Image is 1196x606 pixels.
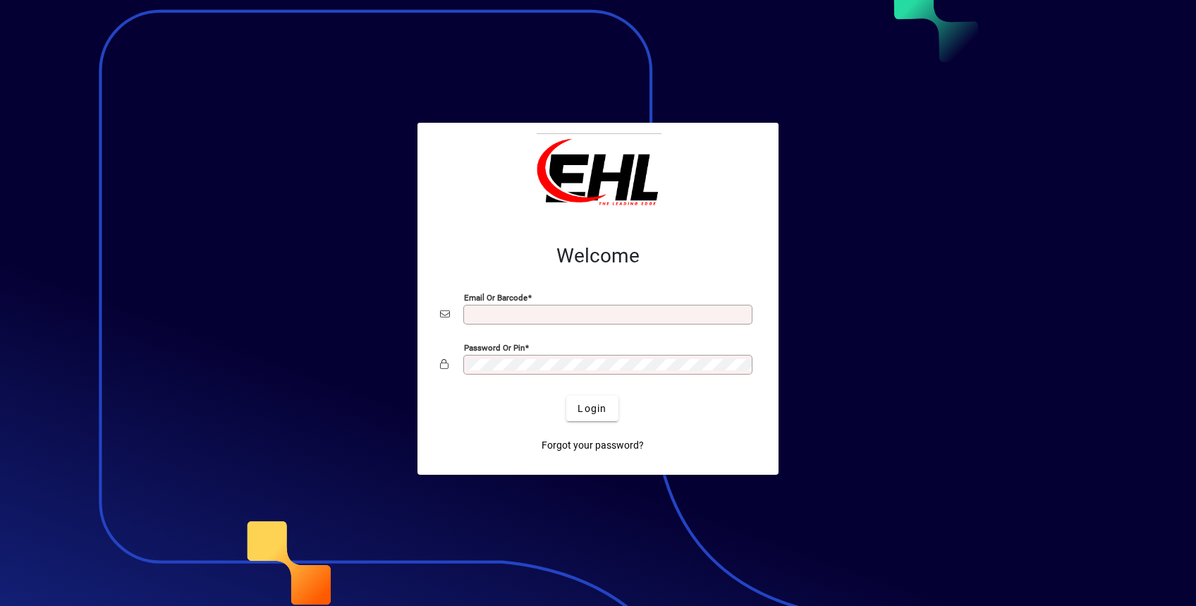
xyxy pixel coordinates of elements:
[464,293,527,303] mat-label: Email or Barcode
[440,244,756,268] h2: Welcome
[542,438,644,453] span: Forgot your password?
[566,396,618,421] button: Login
[464,343,525,353] mat-label: Password or Pin
[578,401,606,416] span: Login
[536,432,649,458] a: Forgot your password?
